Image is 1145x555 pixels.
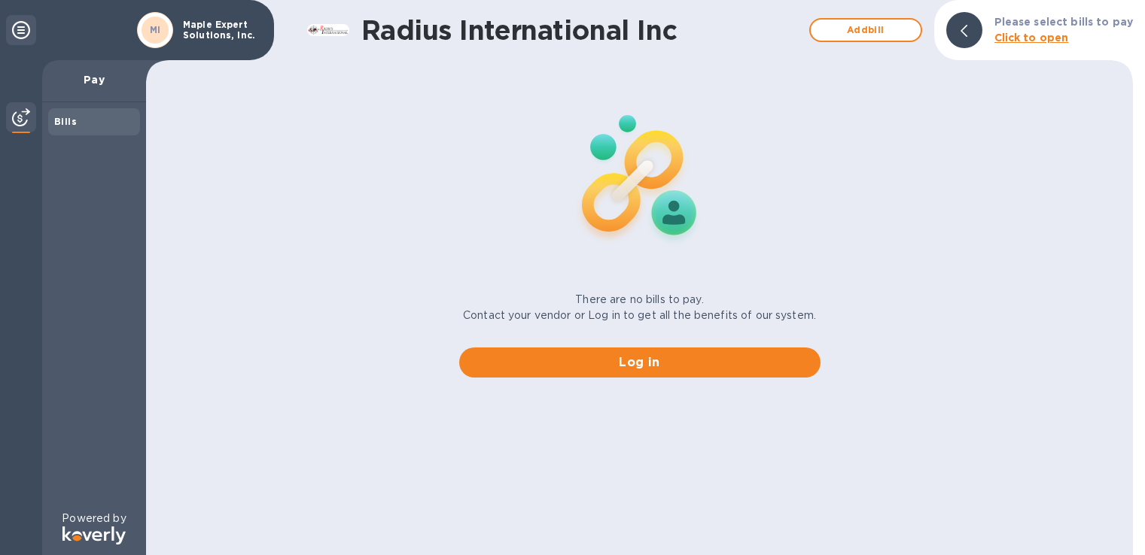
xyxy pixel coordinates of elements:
[183,20,258,41] p: Maple Expert Solutions, Inc.
[62,511,126,526] p: Powered by
[62,526,126,544] img: Logo
[463,292,816,323] p: There are no bills to pay. Contact your vendor or Log in to get all the benefits of our system.
[809,18,922,42] button: Addbill
[459,347,821,378] button: Log in
[150,24,161,35] b: MI
[54,116,77,127] b: Bills
[54,72,134,87] p: Pay
[361,14,802,46] h1: Radius International Inc
[994,32,1069,44] b: Click to open
[471,353,809,372] span: Log in
[994,16,1133,28] b: Please select bills to pay
[823,21,909,39] span: Add bill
